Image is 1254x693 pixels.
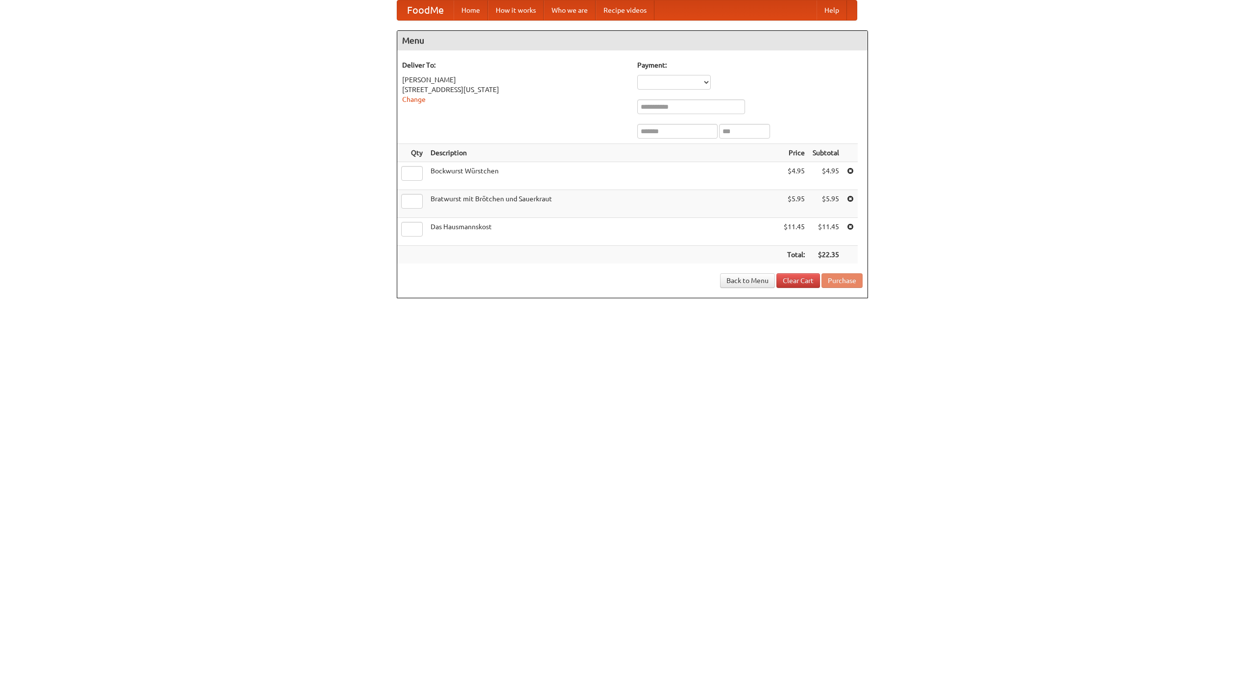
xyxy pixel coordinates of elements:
[427,218,780,246] td: Das Hausmannskost
[809,246,843,264] th: $22.35
[544,0,596,20] a: Who we are
[402,85,627,95] div: [STREET_ADDRESS][US_STATE]
[427,162,780,190] td: Bockwurst Würstchen
[427,190,780,218] td: Bratwurst mit Brötchen und Sauerkraut
[402,75,627,85] div: [PERSON_NAME]
[720,273,775,288] a: Back to Menu
[780,144,809,162] th: Price
[809,190,843,218] td: $5.95
[397,0,454,20] a: FoodMe
[780,162,809,190] td: $4.95
[402,60,627,70] h5: Deliver To:
[780,246,809,264] th: Total:
[488,0,544,20] a: How it works
[596,0,654,20] a: Recipe videos
[397,144,427,162] th: Qty
[780,218,809,246] td: $11.45
[454,0,488,20] a: Home
[817,0,847,20] a: Help
[402,96,426,103] a: Change
[809,144,843,162] th: Subtotal
[427,144,780,162] th: Description
[397,31,868,50] h4: Menu
[809,218,843,246] td: $11.45
[637,60,863,70] h5: Payment:
[780,190,809,218] td: $5.95
[809,162,843,190] td: $4.95
[776,273,820,288] a: Clear Cart
[821,273,863,288] button: Purchase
